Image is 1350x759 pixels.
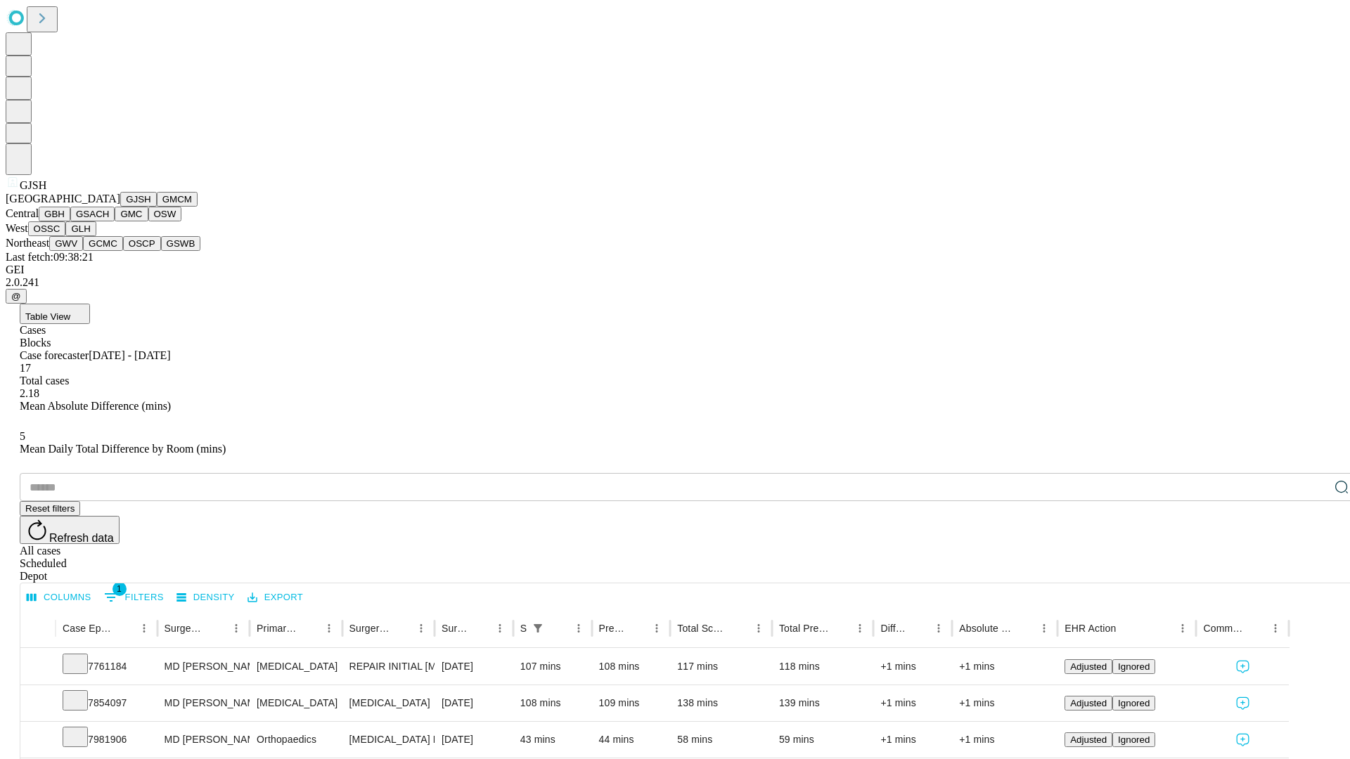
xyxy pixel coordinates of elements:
button: Sort [207,618,226,638]
div: MD [PERSON_NAME] E Md [165,685,243,721]
button: Sort [470,618,490,638]
span: 17 [20,362,31,374]
button: Ignored [1112,696,1155,711]
span: Case forecaster [20,349,89,361]
div: 108 mins [520,685,585,721]
span: Table View [25,311,70,322]
button: Menu [1266,618,1285,638]
div: +1 mins [959,685,1050,721]
div: [MEDICAL_DATA] [257,649,335,685]
span: Central [6,207,39,219]
div: 43 mins [520,722,585,758]
div: Total Scheduled Duration [677,623,728,634]
button: Adjusted [1065,732,1112,747]
div: GEI [6,264,1344,276]
span: West [6,222,28,234]
div: Primary Service [257,623,297,634]
span: Last fetch: 09:38:21 [6,251,94,263]
span: [GEOGRAPHIC_DATA] [6,193,120,205]
button: Menu [226,618,246,638]
div: +1 mins [880,722,945,758]
span: GJSH [20,179,46,191]
div: [DATE] [442,649,506,685]
div: 2.0.241 [6,276,1344,289]
button: Menu [411,618,431,638]
span: Ignored [1118,661,1150,672]
button: Sort [627,618,647,638]
button: Expand [27,728,49,753]
div: +1 mins [959,722,1050,758]
div: Difference [880,623,908,634]
button: Sort [830,618,850,638]
div: +1 mins [880,649,945,685]
div: [DATE] [442,722,506,758]
button: Menu [647,618,667,638]
div: [DATE] [442,685,506,721]
button: Expand [27,655,49,680]
button: Sort [115,618,134,638]
span: Total cases [20,375,69,387]
button: GCMC [83,236,123,251]
button: Sort [729,618,749,638]
div: [MEDICAL_DATA] RELEASE [349,722,427,758]
div: 44 mins [599,722,664,758]
button: Menu [569,618,589,638]
div: 138 mins [677,685,765,721]
button: Refresh data [20,516,120,544]
button: Select columns [23,587,95,609]
div: 139 mins [779,685,867,721]
span: Reset filters [25,503,75,514]
span: Ignored [1118,698,1150,708]
div: Absolute Difference [959,623,1013,634]
button: Table View [20,304,90,324]
button: Menu [1034,618,1054,638]
button: GSACH [70,207,115,221]
span: Ignored [1118,734,1150,745]
span: 2.18 [20,387,39,399]
div: EHR Action [1065,623,1116,634]
span: Northeast [6,237,49,249]
span: Mean Daily Total Difference by Room (mins) [20,443,226,455]
div: 1 active filter [528,618,548,638]
button: Sort [909,618,929,638]
button: Expand [27,692,49,716]
button: Reset filters [20,501,80,516]
button: OSCP [123,236,161,251]
button: Sort [392,618,411,638]
button: Sort [1117,618,1137,638]
div: Surgeon Name [165,623,205,634]
div: +1 mins [959,649,1050,685]
div: 7854097 [63,685,150,721]
button: Adjusted [1065,659,1112,674]
div: 108 mins [599,649,664,685]
button: OSW [148,207,182,221]
div: REPAIR INITIAL [MEDICAL_DATA] REDUCIBLE AGE [DEMOGRAPHIC_DATA] OR MORE [349,649,427,685]
button: Show filters [101,586,167,609]
div: 109 mins [599,685,664,721]
span: [DATE] - [DATE] [89,349,170,361]
button: Show filters [528,618,548,638]
div: Total Predicted Duration [779,623,830,634]
span: Adjusted [1070,734,1107,745]
span: Mean Absolute Difference (mins) [20,400,171,412]
button: GWV [49,236,83,251]
button: Sort [1015,618,1034,638]
div: Comments [1203,623,1244,634]
div: 7761184 [63,649,150,685]
button: OSSC [28,221,66,236]
button: Adjusted [1065,696,1112,711]
div: Predicted In Room Duration [599,623,626,634]
button: GSWB [161,236,201,251]
div: 7981906 [63,722,150,758]
button: Menu [490,618,510,638]
span: Adjusted [1070,661,1107,672]
span: @ [11,291,21,301]
div: +1 mins [880,685,945,721]
div: 117 mins [677,649,765,685]
div: 59 mins [779,722,867,758]
div: [MEDICAL_DATA] [349,685,427,721]
div: MD [PERSON_NAME] [PERSON_NAME] [165,722,243,758]
div: Orthopaedics [257,722,335,758]
span: Adjusted [1070,698,1107,708]
button: Ignored [1112,659,1155,674]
